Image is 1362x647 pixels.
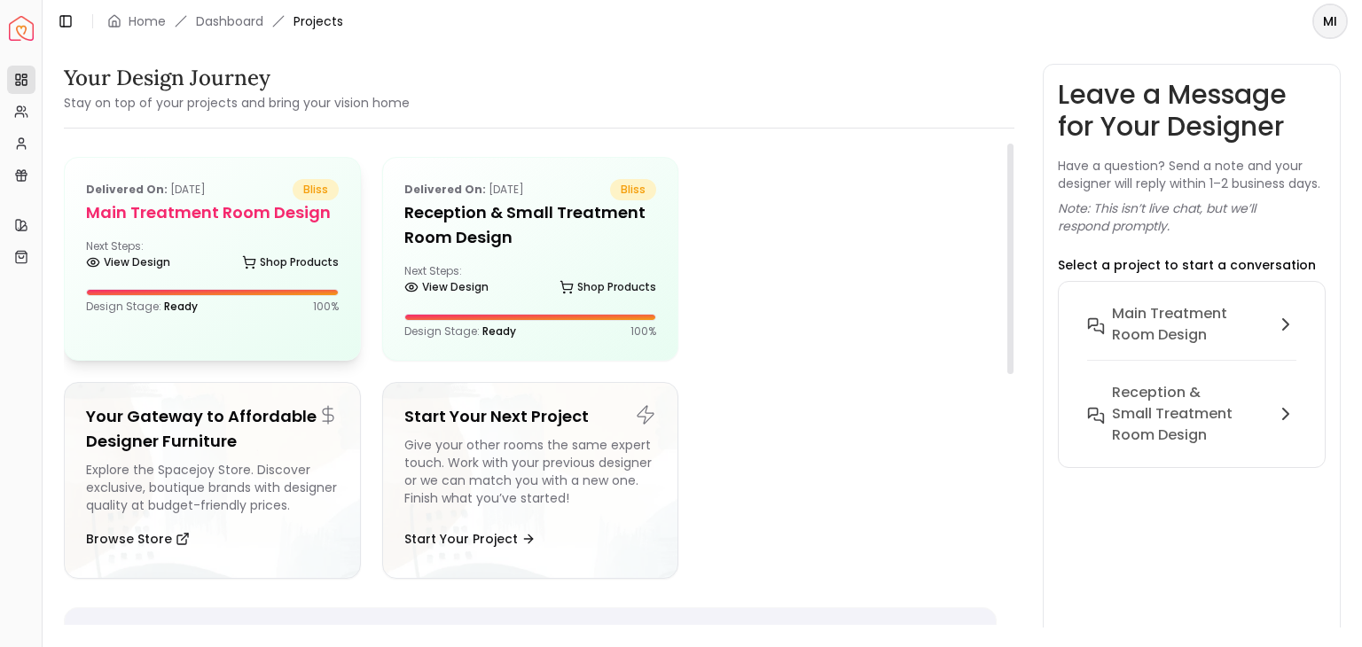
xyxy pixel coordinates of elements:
[560,275,656,300] a: Shop Products
[1073,375,1311,453] button: Reception & Small Treatment Room Design
[404,436,657,514] div: Give your other rooms the same expert touch. Work with your previous designer or we can match you...
[610,179,656,200] span: bliss
[294,12,343,30] span: Projects
[86,461,339,514] div: Explore the Spacejoy Store. Discover exclusive, boutique brands with designer quality at budget-f...
[293,179,339,200] span: bliss
[404,200,657,250] h5: Reception & Small Treatment Room Design
[404,179,524,200] p: [DATE]
[1058,79,1326,143] h3: Leave a Message for Your Designer
[630,324,656,339] p: 100 %
[86,521,190,557] button: Browse Store
[164,299,198,314] span: Ready
[404,275,489,300] a: View Design
[1073,296,1311,375] button: Main Treatment Room Design
[1312,4,1348,39] button: MI
[313,300,339,314] p: 100 %
[107,12,343,30] nav: breadcrumb
[404,182,486,197] b: Delivered on:
[129,12,166,30] a: Home
[86,404,339,454] h5: Your Gateway to Affordable Designer Furniture
[64,94,410,112] small: Stay on top of your projects and bring your vision home
[86,239,339,275] div: Next Steps:
[1112,382,1268,446] h6: Reception & Small Treatment Room Design
[1314,5,1346,37] span: MI
[1058,157,1326,192] p: Have a question? Send a note and your designer will reply within 1–2 business days.
[404,521,536,557] button: Start Your Project
[1058,256,1316,274] p: Select a project to start a conversation
[196,12,263,30] a: Dashboard
[86,179,206,200] p: [DATE]
[86,250,170,275] a: View Design
[9,16,34,41] img: Spacejoy Logo
[404,324,516,339] p: Design Stage:
[64,64,410,92] h3: Your Design Journey
[86,200,339,225] h5: Main Treatment Room Design
[382,382,679,579] a: Start Your Next ProjectGive your other rooms the same expert touch. Work with your previous desig...
[482,323,516,339] span: Ready
[9,16,34,41] a: Spacejoy
[1112,303,1268,346] h6: Main Treatment Room Design
[242,250,339,275] a: Shop Products
[64,382,361,579] a: Your Gateway to Affordable Designer FurnitureExplore the Spacejoy Store. Discover exclusive, bout...
[404,404,657,429] h5: Start Your Next Project
[404,264,657,300] div: Next Steps:
[86,182,168,197] b: Delivered on:
[86,300,198,314] p: Design Stage:
[1058,199,1326,235] p: Note: This isn’t live chat, but we’ll respond promptly.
